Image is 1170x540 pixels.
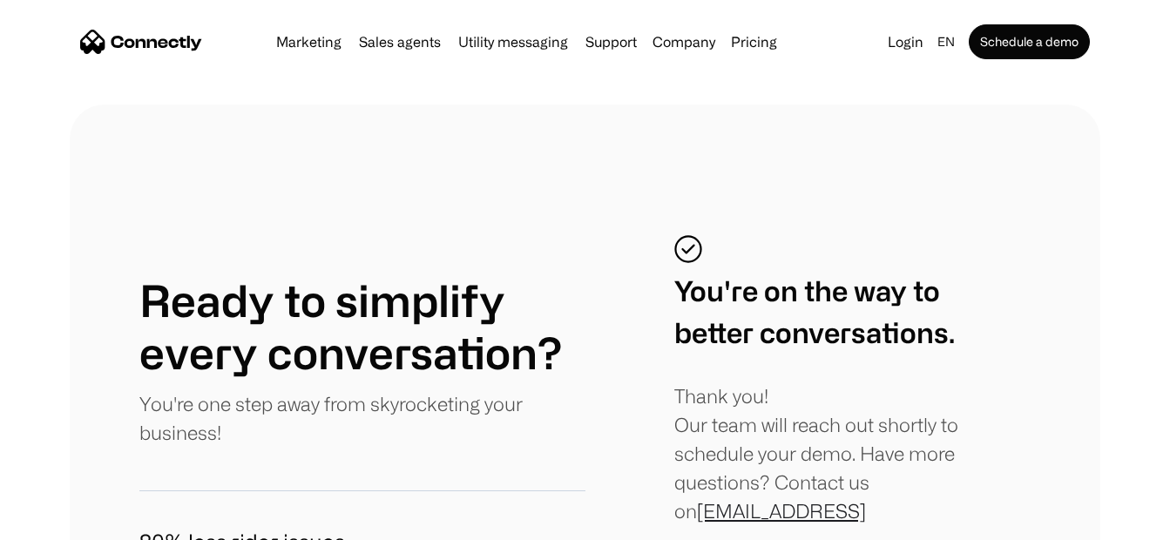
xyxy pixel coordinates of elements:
ul: Language list [35,510,105,534]
div: en [937,30,955,54]
div: Thank you! Our team will reach out shortly to schedule your demo. Have more questions? Contact us on [674,381,1031,525]
a: Schedule a demo [969,24,1090,59]
aside: Language selected: English [17,508,105,534]
a: Login [881,30,930,54]
a: Sales agents [352,35,448,49]
div: Company [647,30,720,54]
div: Company [653,30,715,54]
p: You're one step away from skyrocketing your business! [139,389,585,447]
a: Pricing [724,35,784,49]
a: Support [578,35,644,49]
a: Marketing [269,35,348,49]
h1: Ready to simplify every conversation? [139,274,585,379]
div: You're on the way to better conversations. [674,270,955,354]
a: home [80,29,202,55]
a: [EMAIL_ADDRESS] [697,500,866,522]
div: en [930,30,965,54]
a: Utility messaging [451,35,575,49]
